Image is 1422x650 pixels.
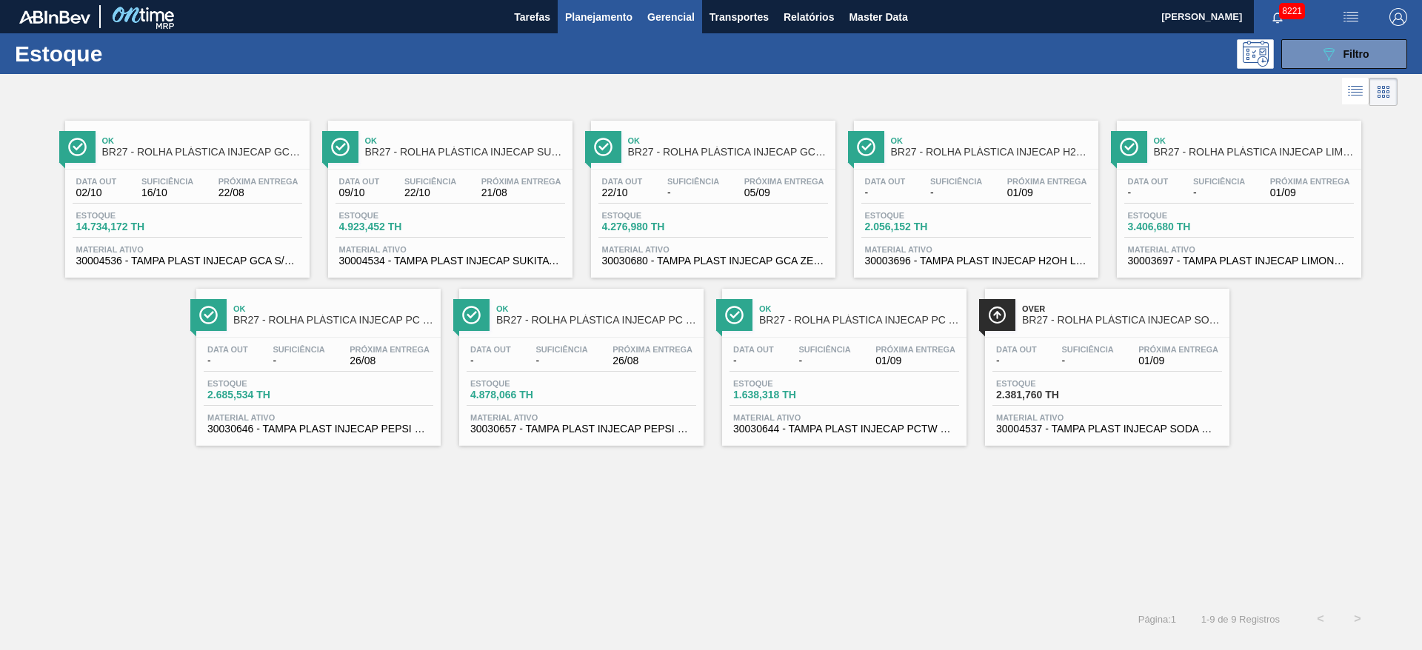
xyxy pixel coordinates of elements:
img: userActions [1342,8,1360,26]
span: Estoque [1128,211,1232,220]
span: Estoque [865,211,969,220]
span: Material ativo [470,413,692,422]
span: Suficiência [798,345,850,354]
span: 30003696 - TAMPA PLAST INJECAP H2OH LIMAO S/LINER [865,255,1087,267]
span: Transportes [710,8,769,26]
span: 30030644 - TAMPA PLAST INJECAP PCTW NIV24 [733,423,955,435]
span: Estoque [76,211,180,220]
span: Próxima Entrega [481,177,561,186]
span: Próxima Entrega [218,177,298,186]
span: 2.056,152 TH [865,221,969,232]
span: 30004536 - TAMPA PLAST INJECAP GCA S/LINER [76,255,298,267]
span: Planejamento [565,8,632,26]
a: ÍconeOkBR27 - ROLHA PLÁSTICA INJECAP GCA ZERO SHORTData out22/10Suficiência-Próxima Entrega05/09E... [580,110,843,278]
span: Suficiência [1061,345,1113,354]
a: ÍconeOkBR27 - ROLHA PLÁSTICA INJECAP LIMONETO SHORTData out-Suficiência-Próxima Entrega01/09Estoq... [1106,110,1369,278]
img: Ícone [1120,138,1138,156]
span: Material ativo [733,413,955,422]
span: 01/09 [1138,355,1218,366]
span: 8221 [1279,3,1305,19]
span: Suficiência [273,345,324,354]
a: ÍconeOkBR27 - ROLHA PLÁSTICA INJECAP GCA SHORTData out02/10Suficiência16/10Próxima Entrega22/08Es... [54,110,317,278]
span: Data out [470,345,511,354]
span: Data out [1128,177,1169,186]
span: Ok [365,136,565,145]
div: Visão em Lista [1342,78,1369,106]
img: Ícone [199,306,218,324]
img: Ícone [462,306,481,324]
span: 26/08 [350,355,430,366]
span: Estoque [470,379,574,388]
span: Data out [76,177,117,186]
span: Ok [759,304,959,313]
button: < [1302,600,1339,637]
a: ÍconeOkBR27 - ROLHA PLÁSTICA INJECAP PC ZERO SHORTData out-Suficiência-Próxima Entrega26/08Estoqu... [185,278,448,446]
span: BR27 - ROLHA PLÁSTICA INJECAP GCA ZERO SHORT [628,147,828,158]
span: 30004534 - TAMPA PLAST INJECAP SUKITA S/LINER [339,255,561,267]
span: - [733,355,774,366]
button: Filtro [1281,39,1407,69]
h1: Estoque [15,45,236,62]
span: Ok [102,136,302,145]
span: Material ativo [865,245,1087,254]
span: 30030646 - TAMPA PLAST INJECAP PEPSI ZERO NIV24 [207,423,430,435]
span: Ok [1154,136,1354,145]
span: Suficiência [930,177,982,186]
span: Ok [496,304,696,313]
button: Notificações [1254,7,1301,27]
img: Logout [1389,8,1407,26]
span: Data out [339,177,380,186]
span: Data out [996,345,1037,354]
span: 30030680 - TAMPA PLAST INJECAP GCA ZERO NIV24 [602,255,824,267]
span: 30004537 - TAMPA PLAST INJECAP SODA S/LINER [996,423,1218,435]
span: 16/10 [141,187,193,198]
span: Material ativo [602,245,824,254]
span: Próxima Entrega [350,345,430,354]
img: Ícone [331,138,350,156]
span: - [865,187,906,198]
span: Gerencial [647,8,695,26]
span: 21/08 [481,187,561,198]
span: 2.685,534 TH [207,389,311,401]
span: Master Data [849,8,907,26]
span: Suficiência [141,177,193,186]
span: Over [1022,304,1222,313]
span: BR27 - ROLHA PLÁSTICA INJECAP LIMONETO SHORT [1154,147,1354,158]
span: - [1128,187,1169,198]
span: Material ativo [339,245,561,254]
span: Estoque [602,211,706,220]
img: Ícone [68,138,87,156]
a: ÍconeOverBR27 - ROLHA PLÁSTICA INJECAP SODA SHORTData out-Suficiência-Próxima Entrega01/09Estoque... [974,278,1237,446]
span: Data out [865,177,906,186]
span: 4.878,066 TH [470,389,574,401]
span: 01/09 [1007,187,1087,198]
span: Tarefas [514,8,550,26]
span: Suficiência [404,177,456,186]
span: Material ativo [207,413,430,422]
span: Material ativo [1128,245,1350,254]
span: Relatórios [784,8,834,26]
span: Próxima Entrega [875,345,955,354]
span: BR27 - ROLHA PLÁSTICA INJECAP H2OH SHORT [891,147,1091,158]
span: Suficiência [535,345,587,354]
span: Ok [233,304,433,313]
span: 2.381,760 TH [996,389,1100,401]
span: Filtro [1343,48,1369,60]
span: 22/10 [404,187,456,198]
a: ÍconeOkBR27 - ROLHA PLÁSTICA INJECAP SUKITA SHORTData out09/10Suficiência22/10Próxima Entrega21/0... [317,110,580,278]
span: - [667,187,719,198]
span: Data out [602,177,643,186]
span: 01/09 [875,355,955,366]
span: Material ativo [76,245,298,254]
span: 09/10 [339,187,380,198]
span: Data out [733,345,774,354]
span: BR27 - ROLHA PLÁSTICA INJECAP SODA SHORT [1022,315,1222,326]
span: 30003697 - TAMPA PLAST INJECAP LIMONETO S/LINER [1128,255,1350,267]
span: 22/08 [218,187,298,198]
span: Estoque [207,379,311,388]
span: Próxima Entrega [1138,345,1218,354]
span: 01/09 [1270,187,1350,198]
span: 14.734,172 TH [76,221,180,232]
span: - [1061,355,1113,366]
span: BR27 - ROLHA PLÁSTICA INJECAP GCA SHORT [102,147,302,158]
